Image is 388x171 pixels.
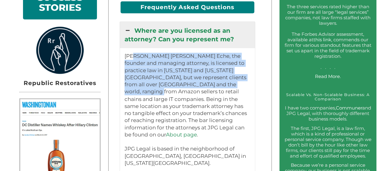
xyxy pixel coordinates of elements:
img: rrlogo.png [35,27,85,74]
p: [PERSON_NAME] [PERSON_NAME] Eche, the founder and managing attorney, is licensed to practice law ... [125,53,251,166]
a: About page [166,131,197,137]
a: Communer [336,105,362,110]
h2: Republic Restoratives [19,78,101,88]
h2: Frequently Asked Questions [121,1,254,13]
a: Scalable Vs. Non-Scalable Business: A Comparison [286,92,369,101]
a: Where are you licensed as an attorney? Can you represent me? [120,22,255,48]
a: this link [313,37,331,43]
a: Read More. [315,73,341,79]
p: The first, JPG Legal, is a law firm, which is a kind of professional or personal service company.... [283,125,372,158]
p: I have two companies, and JPG Legal, with thoroughly different business models. [283,105,372,121]
div: Where are you licensed as an attorney? Can you represent me? [120,48,255,171]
